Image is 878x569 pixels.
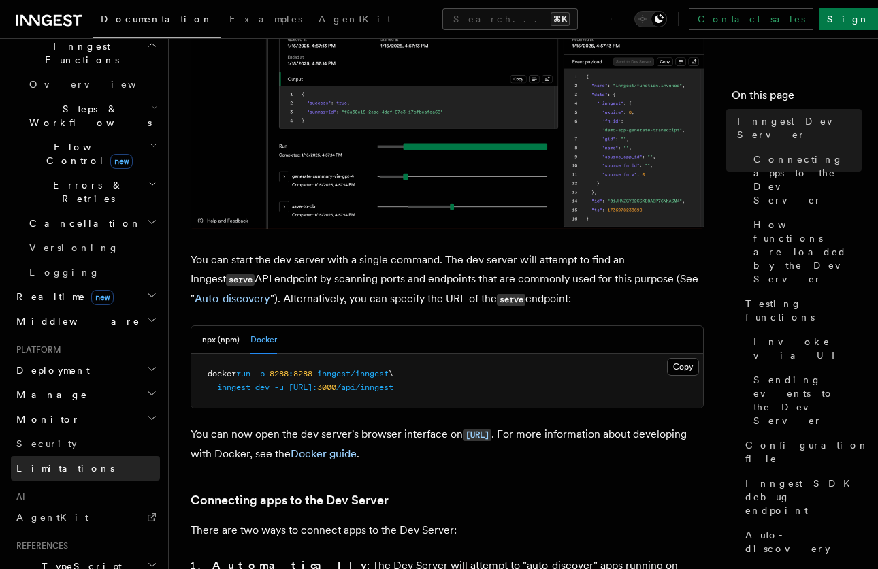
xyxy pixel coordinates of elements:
[16,438,77,449] span: Security
[229,14,302,25] span: Examples
[442,8,578,30] button: Search...⌘K
[740,471,862,523] a: Inngest SDK debug endpoint
[11,284,160,309] button: Realtimenew
[463,427,491,440] a: [URL]
[221,4,310,37] a: Examples
[317,383,336,392] span: 3000
[753,335,862,362] span: Invoke via UI
[753,218,862,286] span: How functions are loaded by the Dev Server
[11,505,160,530] a: AgentKit
[202,326,240,354] button: npx (npm)
[291,447,357,460] a: Docker guide
[753,152,862,207] span: Connecting apps to the Dev Server
[255,383,270,392] span: dev
[110,154,133,169] span: new
[24,211,160,235] button: Cancellation
[93,4,221,38] a: Documentation
[236,369,250,378] span: run
[24,178,148,206] span: Errors & Retries
[191,521,704,540] p: There are two ways to connect apps to the Dev Server:
[11,290,114,304] span: Realtime
[11,388,88,402] span: Manage
[11,412,80,426] span: Monitor
[217,383,250,392] span: inngest
[195,292,270,305] a: Auto-discovery
[24,135,160,173] button: Flow Controlnew
[11,456,160,481] a: Limitations
[745,476,862,517] span: Inngest SDK debug endpoint
[634,11,667,27] button: Toggle dark mode
[317,369,389,378] span: inngest/inngest
[24,173,160,211] button: Errors & Retries
[11,363,90,377] span: Deployment
[191,491,389,510] a: Connecting apps to the Dev Server
[16,512,88,523] span: AgentKit
[11,383,160,407] button: Manage
[740,523,862,561] a: Auto-discovery
[24,216,142,230] span: Cancellation
[336,383,393,392] span: /api/inngest
[29,79,169,90] span: Overview
[497,294,525,306] code: serve
[11,432,160,456] a: Security
[748,147,862,212] a: Connecting apps to the Dev Server
[16,463,114,474] span: Limitations
[667,358,699,376] button: Copy
[270,369,289,378] span: 8288
[732,109,862,147] a: Inngest Dev Server
[289,369,293,378] span: :
[91,290,114,305] span: new
[310,4,399,37] a: AgentKit
[11,39,147,67] span: Inngest Functions
[11,314,140,328] span: Middleware
[29,267,100,278] span: Logging
[745,438,869,466] span: Configuration file
[24,235,160,260] a: Versioning
[11,491,25,502] span: AI
[389,369,393,378] span: \
[101,14,213,25] span: Documentation
[11,358,160,383] button: Deployment
[226,274,255,286] code: serve
[753,373,862,427] span: Sending events to the Dev Server
[748,329,862,368] a: Invoke via UI
[11,34,160,72] button: Inngest Functions
[745,297,862,324] span: Testing functions
[24,260,160,284] a: Logging
[24,97,160,135] button: Steps & Workflows
[11,72,160,284] div: Inngest Functions
[737,114,862,142] span: Inngest Dev Server
[463,429,491,441] code: [URL]
[11,407,160,432] button: Monitor
[274,383,284,392] span: -u
[11,344,61,355] span: Platform
[748,212,862,291] a: How functions are loaded by the Dev Server
[319,14,391,25] span: AgentKit
[11,309,160,334] button: Middleware
[29,242,119,253] span: Versioning
[191,250,704,309] p: You can start the dev server with a single command. The dev server will attempt to find an Innges...
[740,291,862,329] a: Testing functions
[745,528,862,555] span: Auto-discovery
[11,540,68,551] span: References
[689,8,813,30] a: Contact sales
[293,369,312,378] span: 8288
[24,72,160,97] a: Overview
[255,369,265,378] span: -p
[289,383,317,392] span: [URL]:
[250,326,277,354] button: Docker
[551,12,570,26] kbd: ⌘K
[740,433,862,471] a: Configuration file
[208,369,236,378] span: docker
[24,102,152,129] span: Steps & Workflows
[24,140,150,167] span: Flow Control
[191,425,704,464] p: You can now open the dev server's browser interface on . For more information about developing wi...
[748,368,862,433] a: Sending events to the Dev Server
[732,87,862,109] h4: On this page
